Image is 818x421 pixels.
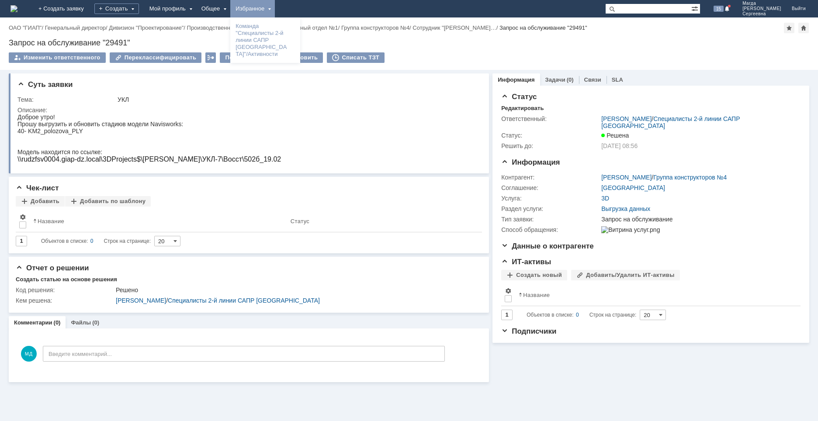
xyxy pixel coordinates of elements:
div: Статус: [501,132,600,139]
div: Решить до: [501,142,600,149]
div: / [116,297,476,304]
div: / [9,24,45,31]
th: Название [30,210,287,232]
a: Специалисты 2-й линии САПР [GEOGRAPHIC_DATA] [168,297,320,304]
div: (0) [567,76,574,83]
span: Настройки [505,287,512,294]
i: Строк на странице: [41,236,151,246]
div: / [272,24,341,31]
span: Настройки [19,214,26,221]
a: Строительный отдел №1 [272,24,338,31]
a: Файлы [71,319,91,326]
div: / [412,24,499,31]
div: Название [523,292,550,298]
span: Отчет о решении [16,264,89,272]
div: Создать [94,3,139,14]
div: Кем решена: [16,297,114,304]
span: ИТ-активы [501,258,551,266]
span: Расширенный поиск [691,4,700,12]
div: (0) [54,319,61,326]
span: 15 [714,6,724,12]
span: в модели Navisworks: [105,7,166,14]
a: Дивизион "Проектирование" [109,24,184,31]
div: Услуга: [501,195,600,202]
a: Сотрудник "[PERSON_NAME]… [412,24,496,31]
div: Запрос на обслуживание "29491" [499,24,587,31]
div: / [601,115,796,129]
a: ОАО "ГИАП" [9,24,42,31]
a: Связи [584,76,601,83]
div: Раздел услуги: [501,205,600,212]
div: Тип заявки: [501,216,600,223]
th: Статус [287,210,475,232]
a: Генеральный директор [45,24,106,31]
a: Группа конструкторов №4 [341,24,409,31]
a: Комментарии [14,319,52,326]
div: 0 [576,310,579,320]
div: Способ обращения: [501,226,600,233]
a: Информация [498,76,534,83]
div: Ответственный: [501,115,600,122]
div: / [109,24,187,31]
a: Перейти на домашнюю страницу [10,5,17,12]
a: Задачи [545,76,565,83]
a: [PERSON_NAME] [601,174,652,181]
div: / [601,174,727,181]
th: Название [515,284,794,306]
span: Данные о контрагенте [501,242,594,250]
div: (0) [92,319,99,326]
span: [DATE] 08:56 [601,142,638,149]
img: Витрина услуг.png [601,226,660,233]
a: [GEOGRAPHIC_DATA] [601,184,665,191]
div: Решено [116,286,476,293]
a: Выгрузка данных [601,205,650,212]
div: / [187,24,273,31]
span: МД [21,346,37,362]
a: Специалисты 2-й линии САПР [GEOGRAPHIC_DATA] [601,115,740,129]
a: [PERSON_NAME] [116,297,166,304]
div: УКЛ [118,96,476,103]
a: Группа конструкторов №4 [653,174,727,181]
div: Запрос на обслуживание [601,216,796,223]
img: logo [10,5,17,12]
span: Решена [601,132,629,139]
div: Статус [291,218,309,224]
span: Чек-лист [16,184,59,192]
i: Строк на странице: [527,310,636,320]
div: Работа с массовостью [205,52,216,63]
a: Команда "Специалисты 2-й линии САПР [GEOGRAPHIC_DATA]"/Активности [232,21,298,59]
span: Объектов в списке: [527,312,573,318]
div: Описание: [17,107,478,114]
div: Создать статью на основе решения [16,276,117,283]
a: Производственное управление [187,24,269,31]
div: 0 [90,236,94,246]
a: 3D [601,195,609,202]
div: Сделать домашней страницей [798,23,809,33]
span: Объектов в списке: [41,238,88,244]
span: Магда [742,1,781,6]
div: Код решения: [16,286,114,293]
div: Редактировать [501,105,544,112]
span: Информация [501,158,560,166]
div: Тема: [17,96,116,103]
a: [PERSON_NAME] [601,115,652,122]
div: Название [38,218,64,224]
div: Соглашение: [501,184,600,191]
div: Добавить в избранное [784,23,794,33]
span: Подписчики [501,327,556,335]
div: / [341,24,412,31]
span: Суть заявки [17,80,73,89]
span: [PERSON_NAME] [742,6,781,11]
a: SLA [612,76,623,83]
div: Контрагент: [501,174,600,181]
div: Запрос на обслуживание "29491" [9,38,809,47]
span: Статус [501,93,537,101]
span: Сергеевна [742,11,781,17]
div: / [45,24,109,31]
